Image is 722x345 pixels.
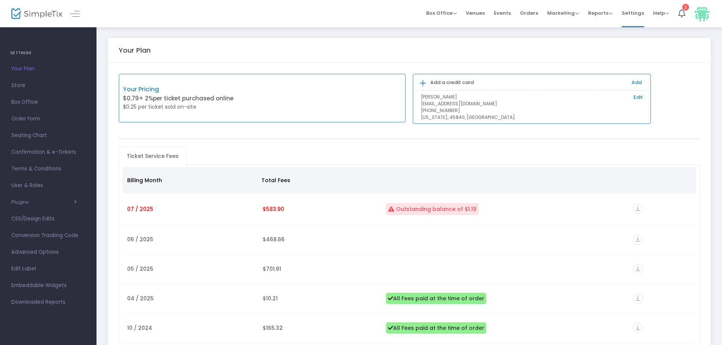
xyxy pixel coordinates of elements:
[11,97,85,107] span: Box Office
[11,281,85,290] span: Embeddable Widgets
[11,147,85,157] span: Confirmation & e-Tickets
[547,9,579,17] span: Marketing
[119,46,151,55] h5: Your Plan
[123,94,262,103] p: $0.79 per ticket purchased online
[633,204,643,214] i: vertical_align_bottom
[520,3,538,23] span: Orders
[11,64,85,74] span: Your Plan
[426,9,457,17] span: Box Office
[11,131,85,140] span: Seating Chart
[633,206,643,214] a: vertical_align_bottom
[263,205,284,213] span: $583.90
[386,203,479,215] span: Outstanding balance of $1.19
[633,234,643,245] i: vertical_align_bottom
[127,324,152,332] span: 10 / 2024
[11,181,85,190] span: User & Roles
[632,79,642,86] a: Add
[11,114,85,124] span: Order Form
[11,231,85,240] span: Conversion Tracking Code
[622,3,644,23] span: Settings
[11,199,77,205] button: Plugins
[386,293,486,304] span: All Fees paid at the time of order
[588,9,613,17] span: Reports
[421,114,643,121] p: [US_STATE], 45840, [GEOGRAPHIC_DATA]
[633,323,643,333] i: vertical_align_bottom
[682,4,689,11] div: 1
[122,150,183,162] span: Ticket Service Fees
[127,205,153,213] span: 07 / 2025
[11,247,85,257] span: Advanced Options
[11,81,85,91] span: Store
[139,94,153,102] span: + 2%
[430,79,474,86] b: Add a credit card
[127,236,153,243] span: 06 / 2025
[633,293,643,304] i: vertical_align_bottom
[123,85,262,94] p: Your Pricing
[123,167,257,194] th: Billing Month
[263,265,281,273] span: $701.91
[127,265,153,273] span: 05 / 2025
[633,266,643,274] a: vertical_align_bottom
[633,296,643,303] a: vertical_align_bottom
[633,94,643,101] a: Edit
[123,103,262,111] p: $0.25 per ticket sold on-site
[633,237,643,244] a: vertical_align_bottom
[386,322,486,334] span: All Fees paid at the time of order
[653,9,669,17] span: Help
[11,164,85,174] span: Terms & Conditions
[421,94,643,100] p: [PERSON_NAME]
[263,324,283,332] span: $165.32
[494,3,511,23] span: Events
[633,264,643,274] i: vertical_align_bottom
[421,107,643,114] p: [PHONE_NUMBER]
[11,297,85,307] span: Downloaded Reports
[11,214,85,224] span: CSS/Design Edits
[263,236,285,243] span: $468.66
[633,325,643,333] a: vertical_align_bottom
[127,295,154,302] span: 04 / 2025
[466,3,485,23] span: Venues
[257,167,379,194] th: Total Fees
[10,45,86,61] h4: SETTINGS
[263,295,278,302] span: $10.21
[421,100,643,107] p: [EMAIL_ADDRESS][DOMAIN_NAME]
[11,264,85,274] span: Edit Label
